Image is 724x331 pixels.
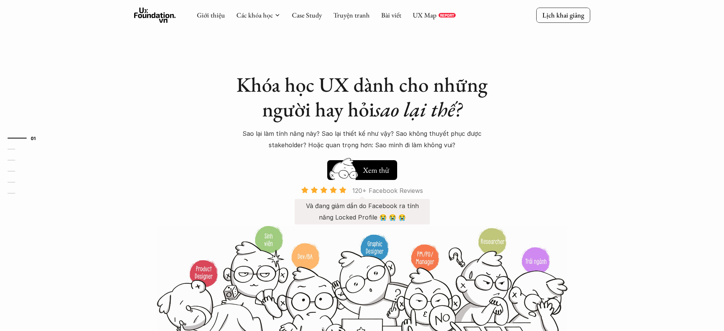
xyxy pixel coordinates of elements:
[197,11,225,19] a: Giới thiệu
[374,96,462,123] em: sao lại thế?
[536,8,590,22] a: Lịch khai giảng
[413,11,437,19] a: UX Map
[352,185,423,196] p: 120+ Facebook Reviews
[229,72,495,122] h1: Khóa học UX dành cho những người hay hỏi
[542,11,584,19] p: Lịch khai giảng
[295,186,430,224] a: 120+ Facebook ReviewsVà đang giảm dần do Facebook ra tính năng Locked Profile 😭 😭 😭
[333,11,370,19] a: Truyện tranh
[229,128,495,151] p: Sao lại làm tính năng này? Sao lại thiết kế như vậy? Sao không thuyết phục được stakeholder? Hoặc...
[439,13,456,18] a: REPORT
[440,13,454,18] p: REPORT
[292,11,322,19] a: Case Study
[8,134,44,143] a: 01
[327,156,397,180] a: Xem thử
[381,11,401,19] a: Bài viết
[363,165,389,175] h5: Xem thử
[31,135,36,140] strong: 01
[236,11,273,19] a: Các khóa học
[302,200,422,223] p: Và đang giảm dần do Facebook ra tính năng Locked Profile 😭 😭 😭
